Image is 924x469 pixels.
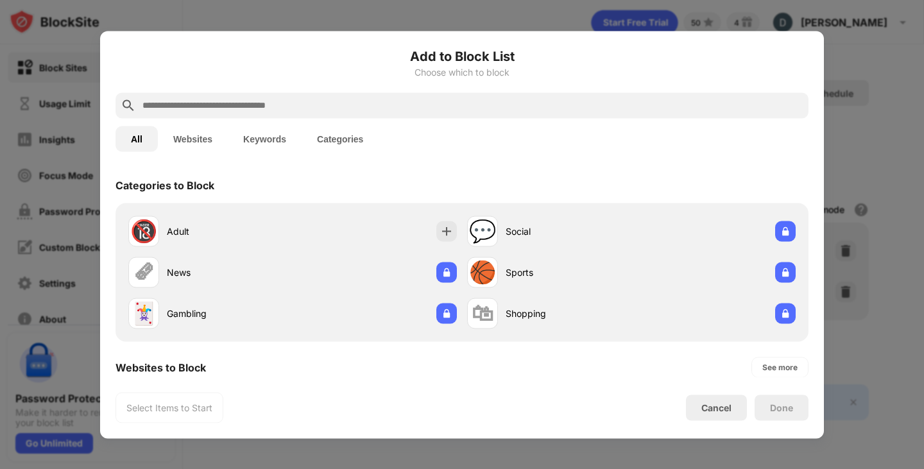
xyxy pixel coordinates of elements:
div: Gambling [167,307,293,320]
div: 🛍 [472,300,493,327]
div: Websites to Block [116,361,206,373]
div: See more [762,361,798,373]
div: Cancel [701,402,732,413]
div: News [167,266,293,279]
div: Categories to Block [116,178,214,191]
h6: Add to Block List [116,46,809,65]
div: 🏀 [469,259,496,286]
div: Sports [506,266,631,279]
div: Social [506,225,631,238]
div: 🔞 [130,218,157,244]
button: Websites [158,126,228,151]
div: 🗞 [133,259,155,286]
img: search.svg [121,98,136,113]
div: Shopping [506,307,631,320]
button: All [116,126,158,151]
div: Done [770,402,793,413]
div: Adult [167,225,293,238]
div: Select Items to Start [126,401,212,414]
div: Choose which to block [116,67,809,77]
div: 💬 [469,218,496,244]
button: Keywords [228,126,302,151]
div: 🃏 [130,300,157,327]
button: Categories [302,126,379,151]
